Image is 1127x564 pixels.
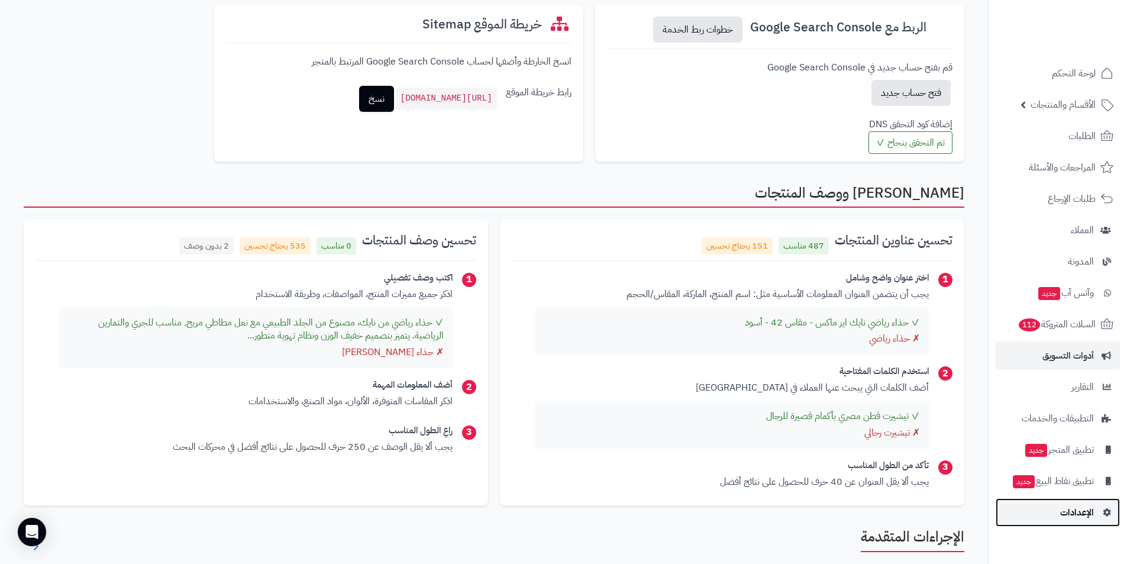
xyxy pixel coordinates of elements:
[462,426,476,440] span: 3
[938,366,952,381] span: 2
[996,59,1120,88] a: لوحة التحكم
[996,310,1120,339] a: السلات المتروكة112
[996,153,1120,182] a: المراجعات والأسئلة
[996,279,1120,307] a: وآتس آبجديد
[462,273,476,287] span: 1
[750,21,926,34] h3: الربط مع Google Search Console
[422,18,542,31] h3: خريطة الموقع Sitemap
[18,518,46,546] div: Open Intercom Messenger
[317,237,356,254] span: 0 مناسب
[535,273,929,283] h4: اختر عنوان واضح وشامل
[996,122,1120,150] a: الطلبات
[871,80,951,106] a: فتح حساب جديد
[68,346,444,359] div: ✗ حذاء [PERSON_NAME]
[767,61,952,75] p: قم بفتح حساب جديد في Google Search Console
[59,288,453,301] p: اذكر جميع مميزات المنتج، المواصفات، وطريقة الاستخدام
[1047,27,1116,52] img: logo-2.png
[1022,410,1094,427] span: التطبيقات والخدمات
[544,332,920,346] div: ✗ حذاء رياضي
[1018,316,1096,333] span: السلات المتروكة
[1042,347,1094,364] span: أدوات التسويق
[535,288,929,301] p: يجب أن يتضمن العنوان المعلومات الأساسية مثل: اسم المنتج، الماركة، المقاس/الحجم
[1060,504,1094,521] span: الإعدادات
[462,380,476,394] span: 2
[938,273,952,287] span: 1
[996,247,1120,276] a: المدونة
[1048,191,1096,207] span: طلبات الإرجاع
[996,341,1120,370] a: أدوات التسويق
[1013,475,1035,488] span: جديد
[312,55,571,69] p: انسخ الخارطة وأضفها لحساب Google Search Console المرتبط بالمتجر
[1071,379,1094,395] span: التقارير
[59,440,453,454] p: يجب ألا يقل الوصف عن 250 حرف للحصول على نتائج أفضل في محركات البحث
[68,316,444,343] div: ✓ حذاء رياضي من نايك، مصنوع من الجلد الطبيعي مع نعل مطاطي مريح. مناسب للجري والتمارين الرياضية. ي...
[396,88,497,109] code: [URL][DOMAIN_NAME]
[1071,222,1094,239] span: العملاء
[702,237,773,254] span: 151 يحتاج تحسين
[535,381,929,395] p: أضف الكلمات التي يبحث عنها العملاء في [GEOGRAPHIC_DATA]
[996,436,1120,464] a: تطبيق المتجرجديد
[59,426,453,436] h4: راعِ الطول المناسب
[868,118,952,131] p: إضافة كود التحقق DNS
[359,86,394,112] a: نسخ
[1012,473,1094,489] span: تطبيق نقاط البيع
[779,237,829,254] span: 487 مناسب
[240,237,311,254] span: 535 يحتاج تحسين
[996,498,1120,527] a: الإعدادات
[861,529,964,552] h2: الإجراءات المتقدمة
[1037,285,1094,301] span: وآتس آب
[1031,96,1096,113] span: الأقسام والمنتجات
[996,404,1120,433] a: التطبيقات والخدمات
[1029,159,1096,176] span: المراجعات والأسئلة
[1068,128,1096,144] span: الطلبات
[544,426,920,440] div: ✗ تيشيرت رجالي
[179,237,234,254] span: 2 بدون وصف
[24,185,964,208] h2: [PERSON_NAME] ووصف المنتجات
[535,475,929,489] p: يجب ألا يقل العنوان عن 40 حرف للحصول على نتائج أفضل
[996,373,1120,401] a: التقارير
[535,366,929,376] h4: استخدم الكلمات المفتاحية
[59,395,453,408] p: اذكر المقاسات المتوفرة، الألوان، مواد الصنع، والاستخدامات
[59,380,453,390] h4: أضف المعلومات المهمة
[996,185,1120,213] a: طلبات الإرجاع
[535,460,929,470] h4: تأكد من الطول المناسب
[544,316,920,330] div: ✓ حذاء رياضي نايك اير ماكس - مقاس 42 - أسود
[506,86,571,99] p: رابط خريطة الموقع
[1052,65,1096,82] span: لوحة التحكم
[996,216,1120,244] a: العملاء
[1038,287,1060,300] span: جديد
[835,234,952,247] h3: تحسين عناوين المنتجات
[1068,253,1094,270] span: المدونة
[1019,318,1041,332] span: 112
[1024,441,1094,458] span: تطبيق المتجر
[362,234,476,247] h3: تحسين وصف المنتجات
[938,460,952,475] span: 3
[996,467,1120,495] a: تطبيق نقاط البيعجديد
[544,410,920,423] div: ✓ تيشيرت قطن مصري بأكمام قصيرة للرجال
[59,273,453,283] h4: اكتب وصف تفصيلي
[653,17,742,43] a: خطوات ربط الخدمة
[1025,444,1047,457] span: جديد
[868,131,952,154] span: تم التحقق بنجاح ✓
